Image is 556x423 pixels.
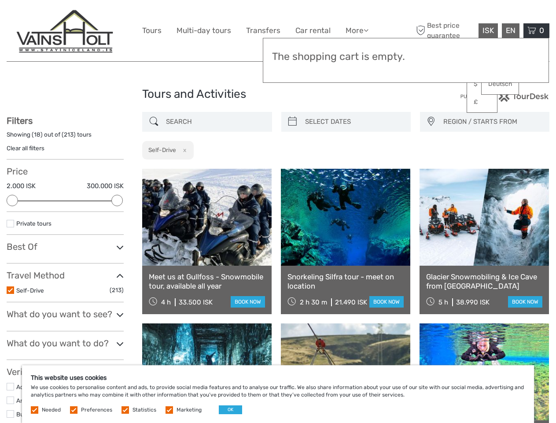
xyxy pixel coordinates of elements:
a: Car rental [295,24,331,37]
a: Multi-day tours [177,24,231,37]
a: Adventure Vikings [16,383,66,390]
p: We're away right now. Please check back later! [12,15,99,22]
label: 300.000 ISK [87,182,124,191]
h3: Verified Operators [7,367,124,377]
label: 213 [64,130,74,139]
span: 4 h [161,298,171,306]
div: 33.500 ISK [179,298,213,306]
h3: The shopping cart is empty. [272,51,540,63]
a: Clear all filters [7,145,44,152]
a: More [346,24,368,37]
a: Private tours [16,220,52,227]
a: Meet us at Gullfoss - Snowmobile tour, available all year [149,272,265,290]
div: EN [502,23,519,38]
a: £ [467,94,497,110]
button: OK [219,405,242,414]
div: 38.990 ISK [456,298,490,306]
img: 895-a7a4b632-96e8-4317-b778-3c77b6a97240_logo_big.jpg [17,8,114,53]
a: Arctic Adventures [16,397,66,404]
h3: Price [7,166,124,177]
span: ISK [482,26,494,35]
span: 5 h [438,298,448,306]
span: (213) [110,285,124,295]
h2: Self-Drive [148,146,176,153]
a: book now [231,296,265,308]
label: 18 [34,130,41,139]
a: Buggy Iceland [16,411,55,418]
a: $ [467,76,497,92]
a: Transfers [246,24,280,37]
h1: Tours and Activities [142,87,414,101]
label: Statistics [133,406,156,414]
span: Best price guarantee [414,21,476,40]
h3: Best Of [7,241,124,252]
label: Marketing [177,406,202,414]
label: 2.000 ISK [7,182,36,191]
strong: Filters [7,115,33,126]
a: Self-Drive [16,287,44,294]
h5: This website uses cookies [31,374,525,382]
input: SELECT DATES [302,114,406,130]
div: Showing ( ) out of ( ) tours [7,130,124,144]
span: 0 [538,26,545,35]
input: SEARCH [162,114,267,130]
label: Needed [42,406,61,414]
span: 2 h 30 m [300,298,327,306]
a: Deutsch [482,76,519,92]
img: PurchaseViaTourDesk.png [460,91,549,102]
h3: What do you want to see? [7,309,124,319]
a: Snorkeling Silfra tour - meet on location [287,272,404,290]
label: Preferences [81,406,112,414]
button: REGION / STARTS FROM [439,115,545,129]
div: 21.490 ISK [335,298,367,306]
h3: What do you want to do? [7,338,124,349]
a: book now [508,296,542,308]
button: Open LiveChat chat widget [101,14,112,24]
div: We use cookies to personalise content and ads, to provide social media features and to analyse ou... [22,365,534,423]
button: x [177,145,189,155]
a: Glacier Snowmobiling & Ice Cave from [GEOGRAPHIC_DATA] [426,272,542,290]
a: book now [369,296,404,308]
h3: Travel Method [7,270,124,281]
a: Tours [142,24,162,37]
